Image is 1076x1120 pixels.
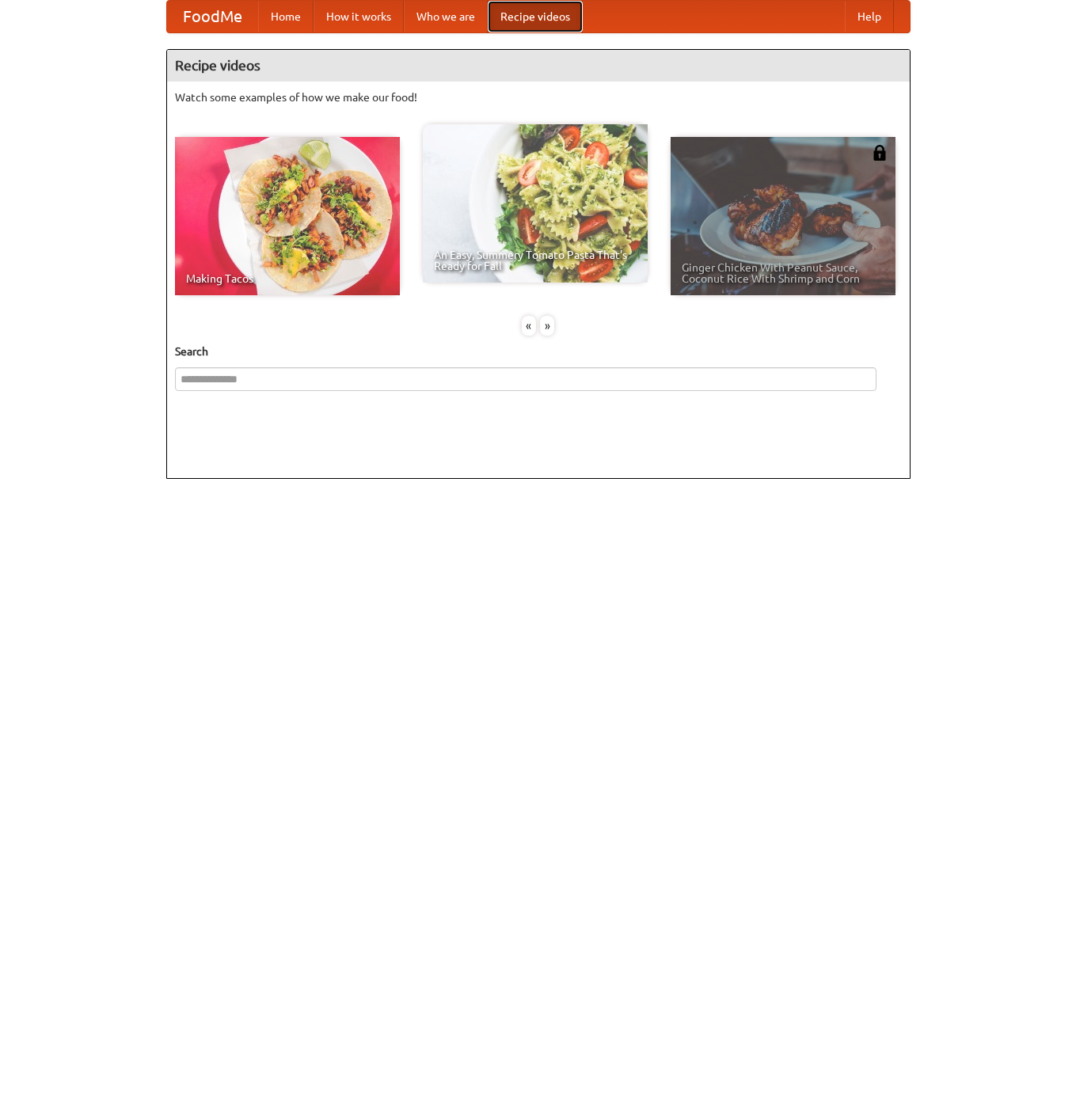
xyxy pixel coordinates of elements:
h5: Search [175,344,902,359]
div: « [522,316,536,336]
a: Help [845,1,894,32]
a: Making Tacos [175,137,400,295]
a: Who we are [404,1,488,32]
span: Making Tacos [186,273,389,284]
p: Watch some examples of how we make our food! [175,89,902,105]
div: » [540,316,554,336]
a: Home [258,1,314,32]
a: An Easy, Summery Tomato Pasta That's Ready for Fall [423,124,648,283]
a: How it works [314,1,404,32]
a: FoodMe [167,1,258,32]
h4: Recipe videos [167,50,910,82]
img: 483408.png [872,145,888,161]
a: Recipe videos [488,1,583,32]
span: An Easy, Summery Tomato Pasta That's Ready for Fall [434,249,637,271]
